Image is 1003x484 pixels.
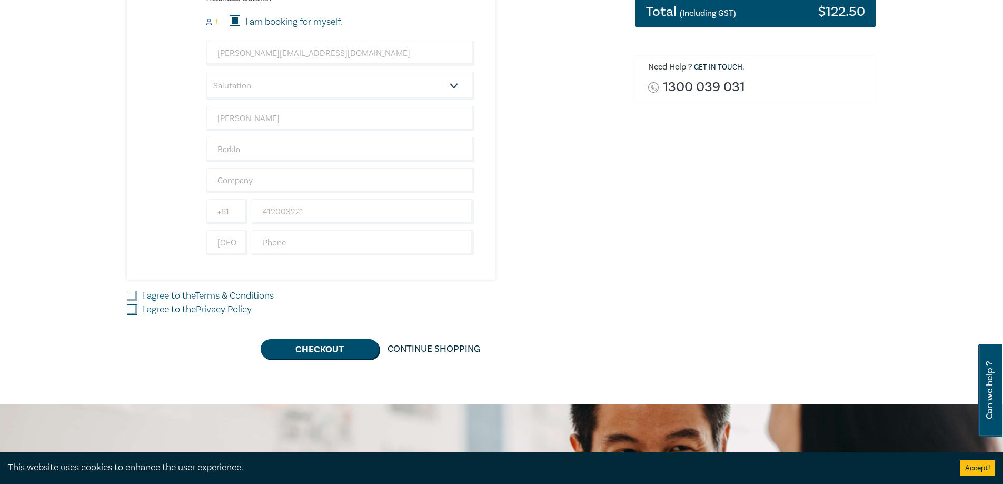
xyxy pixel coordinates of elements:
[143,303,252,317] label: I agree to the
[215,18,217,26] small: 1
[252,230,474,255] input: Phone
[252,199,474,224] input: Mobile*
[206,168,474,193] input: Company
[261,339,379,359] button: Checkout
[143,289,274,303] label: I agree to the
[648,62,868,73] h6: Need Help ? .
[206,106,474,131] input: First Name*
[196,303,252,315] a: Privacy Policy
[694,63,742,72] a: Get in touch
[818,5,865,18] h3: $ 122.50
[985,350,995,430] span: Can we help ?
[195,290,274,302] a: Terms & Conditions
[206,230,247,255] input: +61
[206,137,474,162] input: Last Name*
[663,80,745,94] a: 1300 039 031
[379,339,489,359] a: Continue Shopping
[8,461,944,475] div: This website uses cookies to enhance the user experience.
[646,5,736,18] h3: Total
[206,41,474,66] input: Attendee Email*
[245,15,342,29] label: I am booking for myself.
[680,8,736,18] small: (Including GST)
[960,460,995,476] button: Accept cookies
[206,199,247,224] input: +61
